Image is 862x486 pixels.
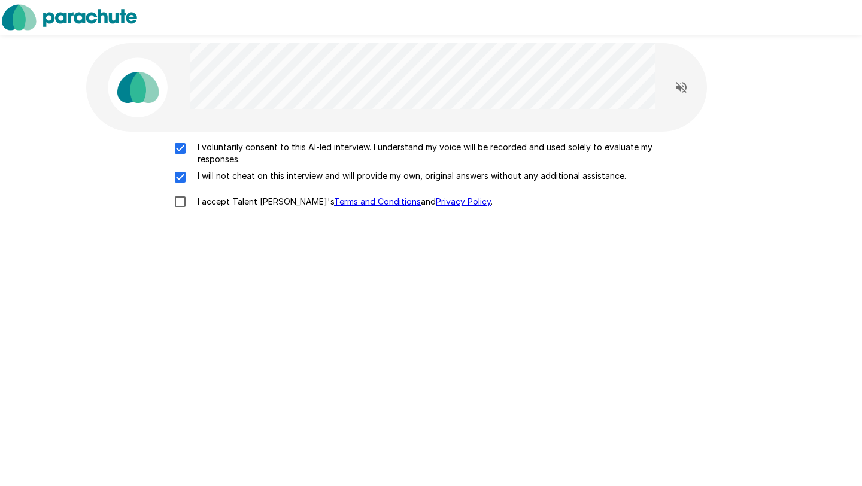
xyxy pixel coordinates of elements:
[193,170,626,182] p: I will not cheat on this interview and will provide my own, original answers without any addition...
[669,75,693,99] button: Read questions aloud
[193,141,694,165] p: I voluntarily consent to this AI-led interview. I understand my voice will be recorded and used s...
[193,196,493,208] p: I accept Talent [PERSON_NAME]'s and .
[436,196,491,206] a: Privacy Policy
[108,57,168,117] img: parachute_avatar.png
[334,196,421,206] a: Terms and Conditions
